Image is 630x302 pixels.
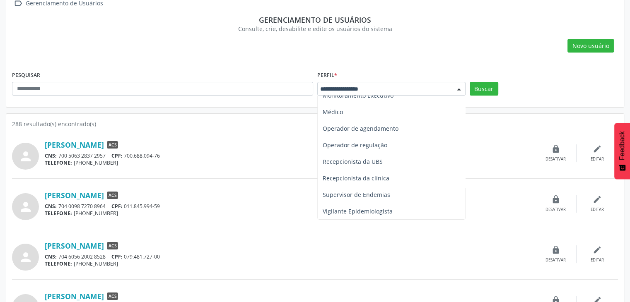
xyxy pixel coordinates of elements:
[107,292,118,300] span: ACS
[18,24,612,33] div: Consulte, crie, desabilite e edite os usuários do sistema
[323,141,387,149] span: Operador de regulação
[593,245,602,254] i: edit
[18,15,612,24] div: Gerenciamento de usuários
[45,210,72,217] span: TELEFONE:
[45,210,535,217] div: [PHONE_NUMBER]
[45,159,72,166] span: TELEFONE:
[45,191,104,200] a: [PERSON_NAME]
[551,144,560,153] i: lock
[551,245,560,254] i: lock
[323,125,398,132] span: Operador de agendamento
[12,69,40,82] label: PESQUISAR
[45,152,57,159] span: CNS:
[323,191,390,199] span: Supervisor de Endemias
[323,174,389,182] span: Recepcionista da clínica
[323,207,393,215] span: Vigilante Epidemiologista
[546,207,566,213] div: Desativar
[591,207,604,213] div: Editar
[111,152,123,159] span: CPF:
[593,144,602,153] i: edit
[45,203,535,210] div: 704 0098 7270 8964 011.845.994-59
[18,199,33,214] i: person
[546,156,566,162] div: Desativar
[107,192,118,199] span: ACS
[45,253,535,260] div: 704 6056 2002 8528 079.481.727-00
[45,241,104,250] a: [PERSON_NAME]
[107,242,118,249] span: ACS
[323,91,393,99] span: Monitoramento Executivo
[614,123,630,179] button: Feedback - Mostrar pesquisa
[45,260,535,267] div: [PHONE_NUMBER]
[470,82,498,96] button: Buscar
[111,203,123,210] span: CPF:
[572,41,609,50] span: Novo usuário
[618,131,626,160] span: Feedback
[18,149,33,164] i: person
[45,292,104,301] a: [PERSON_NAME]
[323,158,383,165] span: Recepcionista da UBS
[18,250,33,265] i: person
[591,257,604,263] div: Editar
[546,257,566,263] div: Desativar
[45,253,57,260] span: CNS:
[12,120,618,128] div: 288 resultado(s) encontrado(s)
[323,108,343,116] span: Médico
[45,260,72,267] span: TELEFONE:
[551,195,560,204] i: lock
[111,253,123,260] span: CPF:
[107,141,118,149] span: ACS
[45,140,104,149] a: [PERSON_NAME]
[317,69,337,82] label: Perfil
[593,195,602,204] i: edit
[591,156,604,162] div: Editar
[567,39,614,53] button: Novo usuário
[45,159,535,166] div: [PHONE_NUMBER]
[45,203,57,210] span: CNS:
[45,152,535,159] div: 700 5063 2837 2957 700.688.094-76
